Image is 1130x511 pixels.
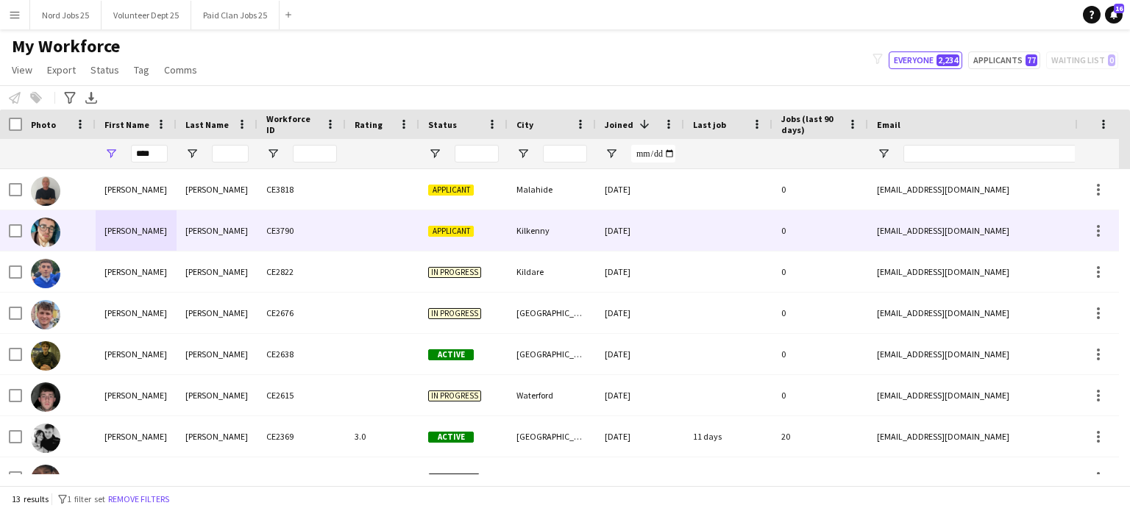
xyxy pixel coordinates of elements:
img: Luke Murphy [31,382,60,412]
span: Email [877,119,900,130]
button: Open Filter Menu [104,147,118,160]
button: Everyone2,234 [889,51,962,69]
div: [PERSON_NAME] [177,293,257,333]
div: [PERSON_NAME] [96,169,177,210]
span: In progress [428,308,481,319]
span: City [516,119,533,130]
button: Nord Jobs 25 [30,1,102,29]
div: Kilkenny [508,210,596,251]
div: 3.0 [346,416,419,457]
span: 77 [1026,54,1037,66]
span: 2,234 [937,54,959,66]
img: Luke Byrne [31,424,60,453]
a: 16 [1105,6,1123,24]
span: View [12,63,32,76]
div: CE2676 [257,293,346,333]
div: [PERSON_NAME] [177,210,257,251]
a: Export [41,60,82,79]
div: [GEOGRAPHIC_DATA] [508,416,596,457]
div: [PERSON_NAME] [96,251,177,292]
div: CE2369 [257,416,346,457]
span: My Workforce [12,35,120,57]
div: [DATE] [596,210,684,251]
span: Photo [31,119,56,130]
button: Paid Clan Jobs 25 [191,1,280,29]
span: Suspended [428,473,480,484]
span: Status [428,119,457,130]
span: Last job [693,119,726,130]
input: First Name Filter Input [131,145,168,162]
div: Mooncoin [508,457,596,498]
input: Joined Filter Input [631,145,675,162]
app-action-btn: Advanced filters [61,89,79,107]
input: Workforce ID Filter Input [293,145,337,162]
div: [DATE] [596,375,684,415]
div: [PERSON_NAME] [177,251,257,292]
div: CE3818 [257,169,346,210]
span: Joined [605,119,633,130]
div: 0 [772,375,868,415]
div: CE2822 [257,251,346,292]
span: Active [428,432,474,443]
a: Comms [158,60,203,79]
div: 0 [772,293,868,333]
img: Luke Moloney [31,300,60,329]
input: City Filter Input [543,145,587,162]
div: 0 [772,334,868,374]
button: Remove filters [105,491,172,507]
div: 0 [772,457,868,498]
button: Open Filter Menu [877,147,890,160]
div: [PERSON_NAME] [177,334,257,374]
button: Open Filter Menu [428,147,441,160]
div: [DATE] [596,169,684,210]
span: Workforce ID [266,113,319,135]
button: Volunteer Dept 25 [102,1,191,29]
span: 1 filter set [67,493,105,504]
button: Applicants77 [968,51,1040,69]
img: Luke McDonald [31,218,60,247]
div: [GEOGRAPHIC_DATA] [508,293,596,333]
div: 11 days [684,416,772,457]
div: 0 [772,251,868,292]
a: Tag [128,60,155,79]
div: [PERSON_NAME] [177,375,257,415]
button: Open Filter Menu [516,147,530,160]
div: Waterford [508,375,596,415]
input: Last Name Filter Input [212,145,249,162]
div: CE2638 [257,334,346,374]
span: In progress [428,267,481,278]
app-action-btn: Export XLSX [82,89,100,107]
div: CE2135 [257,457,346,498]
span: Applicant [428,226,474,237]
div: 20 [772,416,868,457]
div: [PERSON_NAME] [96,293,177,333]
div: [PERSON_NAME] [177,416,257,457]
span: Export [47,63,76,76]
img: Luke Conlon [31,176,60,206]
div: [DATE] [596,334,684,374]
div: [DATE] [596,457,684,498]
div: [PERSON_NAME] [96,334,177,374]
div: Kildare [508,251,596,292]
input: Status Filter Input [455,145,499,162]
span: Active [428,349,474,360]
div: [PERSON_NAME] [96,457,177,498]
div: CE3790 [257,210,346,251]
div: Malahide [508,169,596,210]
div: [PERSON_NAME] [96,416,177,457]
div: Black [177,457,257,498]
span: 16 [1114,4,1124,13]
div: [PERSON_NAME] [96,375,177,415]
span: Status [90,63,119,76]
a: Status [85,60,125,79]
div: 0 [772,210,868,251]
img: Luke Hanly [31,341,60,371]
button: Open Filter Menu [266,147,280,160]
div: [DATE] [596,251,684,292]
span: Comms [164,63,197,76]
span: Jobs (last 90 days) [781,113,842,135]
div: [PERSON_NAME] [177,169,257,210]
span: Tag [134,63,149,76]
div: [PERSON_NAME] [96,210,177,251]
div: [DATE] [596,416,684,457]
